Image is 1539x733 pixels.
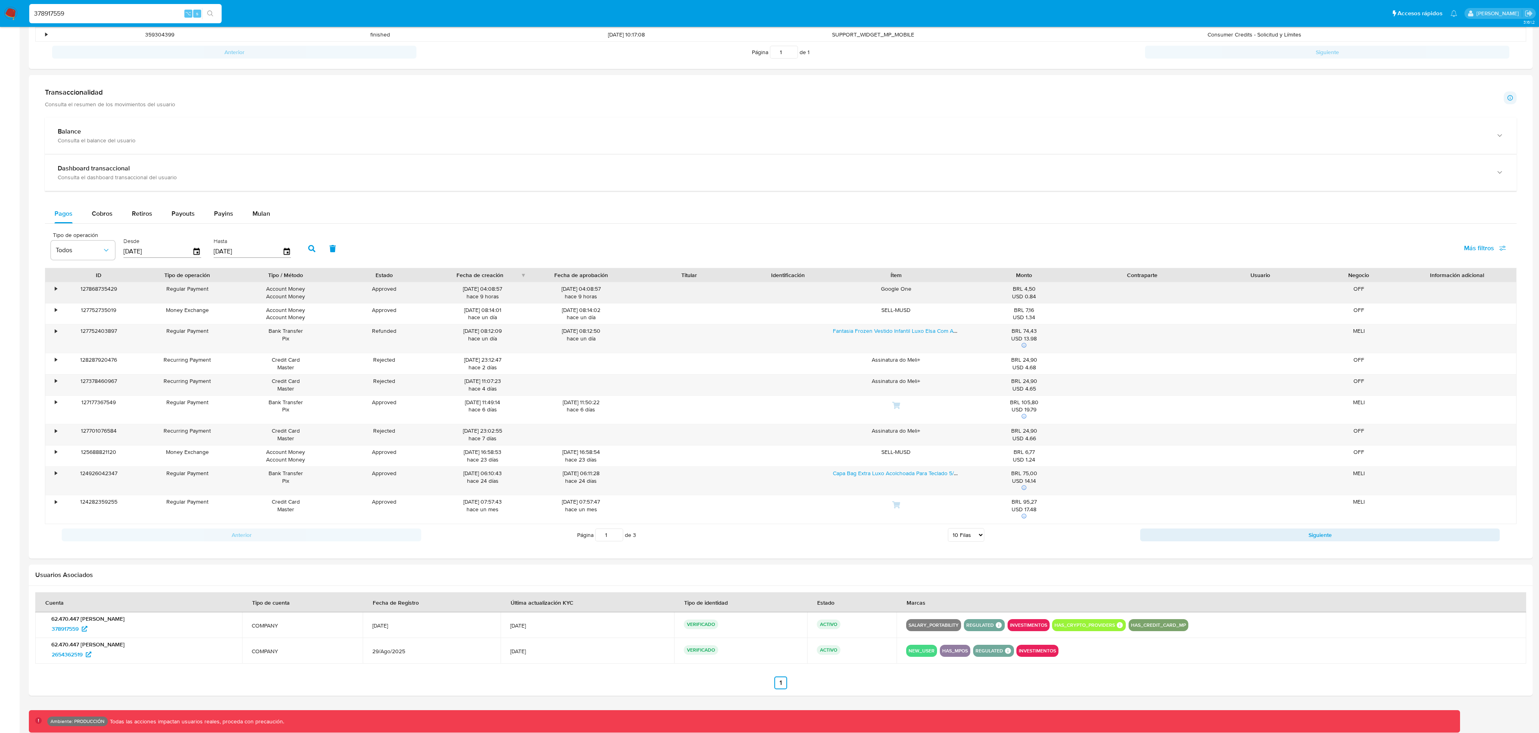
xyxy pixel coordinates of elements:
[50,720,105,723] p: Ambiente: PRODUCCIÓN
[108,718,284,725] p: Todas las acciones impactan usuarios reales, proceda con precaución.
[1450,10,1457,17] a: Notificaciones
[763,28,983,41] div: SUPPORT_WIDGET_MP_MOBILE
[270,28,491,41] div: finished
[29,8,222,19] input: Buscar usuario o caso...
[50,28,270,41] div: 359304399
[1398,9,1442,18] span: Accesos rápidos
[808,48,810,56] span: 1
[1145,46,1509,59] button: Siguiente
[196,10,198,17] span: s
[202,8,218,19] button: search-icon
[35,571,1526,579] h2: Usuarios Asociados
[1525,9,1533,18] a: Salir
[490,28,763,41] div: [DATE] 10:17:08
[752,46,810,59] span: Página de
[45,31,47,38] div: •
[983,28,1526,41] div: Consumer Credits - Solicitud y Límites
[1476,10,1522,17] p: leandrojossue.ramirez@mercadolibre.com.co
[1523,19,1535,25] span: 3.161.2
[52,46,416,59] button: Anterior
[185,10,191,17] span: ⌥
